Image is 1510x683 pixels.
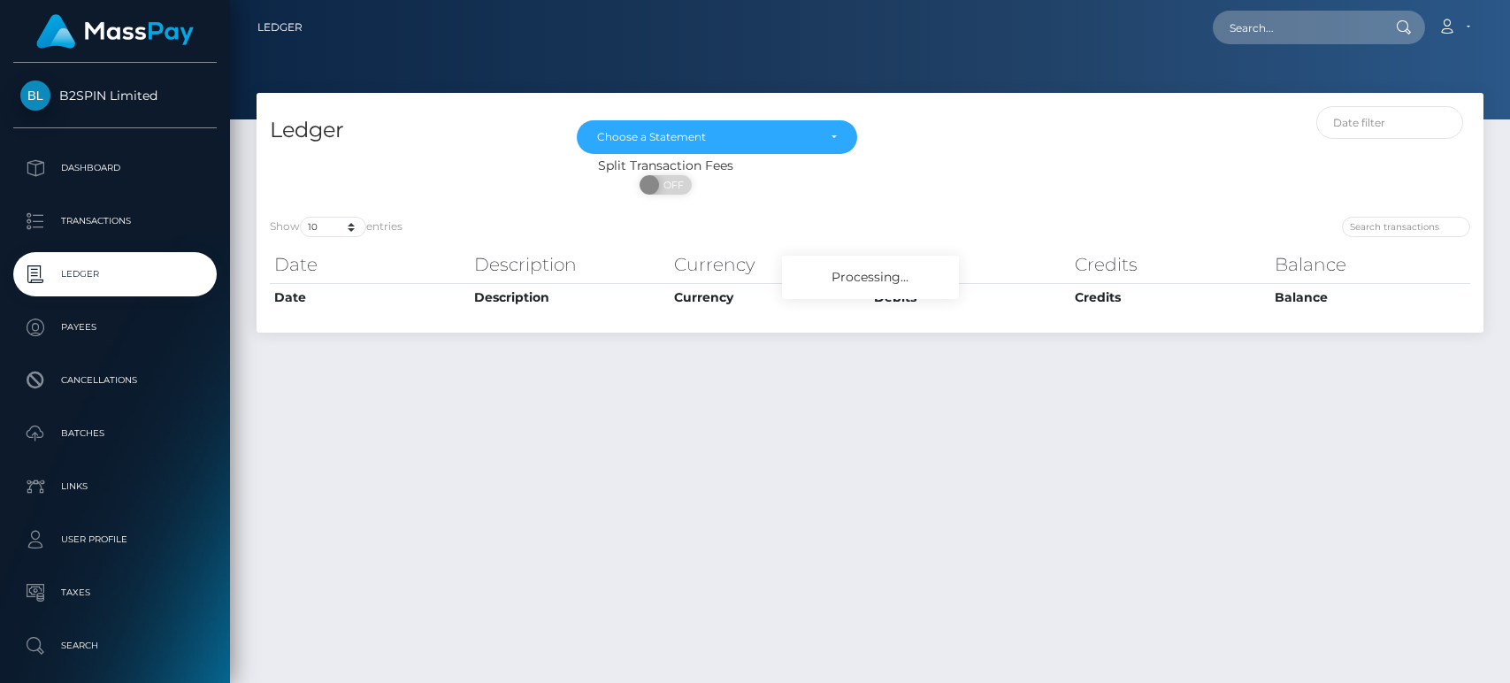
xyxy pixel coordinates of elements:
label: Show entries [270,217,402,237]
div: Processing... [782,256,959,299]
a: Payees [13,305,217,349]
th: Description [470,247,670,282]
a: Taxes [13,571,217,615]
h4: Ledger [270,115,550,146]
th: Credits [1070,247,1270,282]
div: Split Transaction Fees [257,157,1075,175]
th: Date [270,283,470,311]
th: Currency [670,247,870,282]
th: Balance [1270,283,1470,311]
a: Ledger [257,9,303,46]
div: Choose a Statement [597,130,816,144]
p: Transactions [20,208,210,234]
img: MassPay Logo [36,14,194,49]
p: Taxes [20,579,210,606]
img: B2SPIN Limited [20,81,50,111]
input: Search... [1213,11,1379,44]
p: Payees [20,314,210,341]
input: Search transactions [1342,217,1470,237]
a: Cancellations [13,358,217,403]
button: Choose a Statement [577,120,857,154]
span: OFF [649,175,694,195]
th: Description [470,283,670,311]
p: Cancellations [20,367,210,394]
span: B2SPIN Limited [13,88,217,104]
th: Credits [1070,283,1270,311]
a: Ledger [13,252,217,296]
a: Search [13,624,217,668]
th: Balance [1270,247,1470,282]
th: Debits [870,247,1069,282]
p: User Profile [20,526,210,553]
p: Batches [20,420,210,447]
a: Transactions [13,199,217,243]
p: Links [20,473,210,500]
th: Currency [670,283,870,311]
input: Date filter [1316,106,1463,139]
a: Batches [13,411,217,456]
p: Ledger [20,261,210,288]
th: Date [270,247,470,282]
th: Debits [870,283,1069,311]
select: Showentries [300,217,366,237]
a: User Profile [13,518,217,562]
a: Dashboard [13,146,217,190]
a: Links [13,464,217,509]
p: Search [20,633,210,659]
p: Dashboard [20,155,210,181]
